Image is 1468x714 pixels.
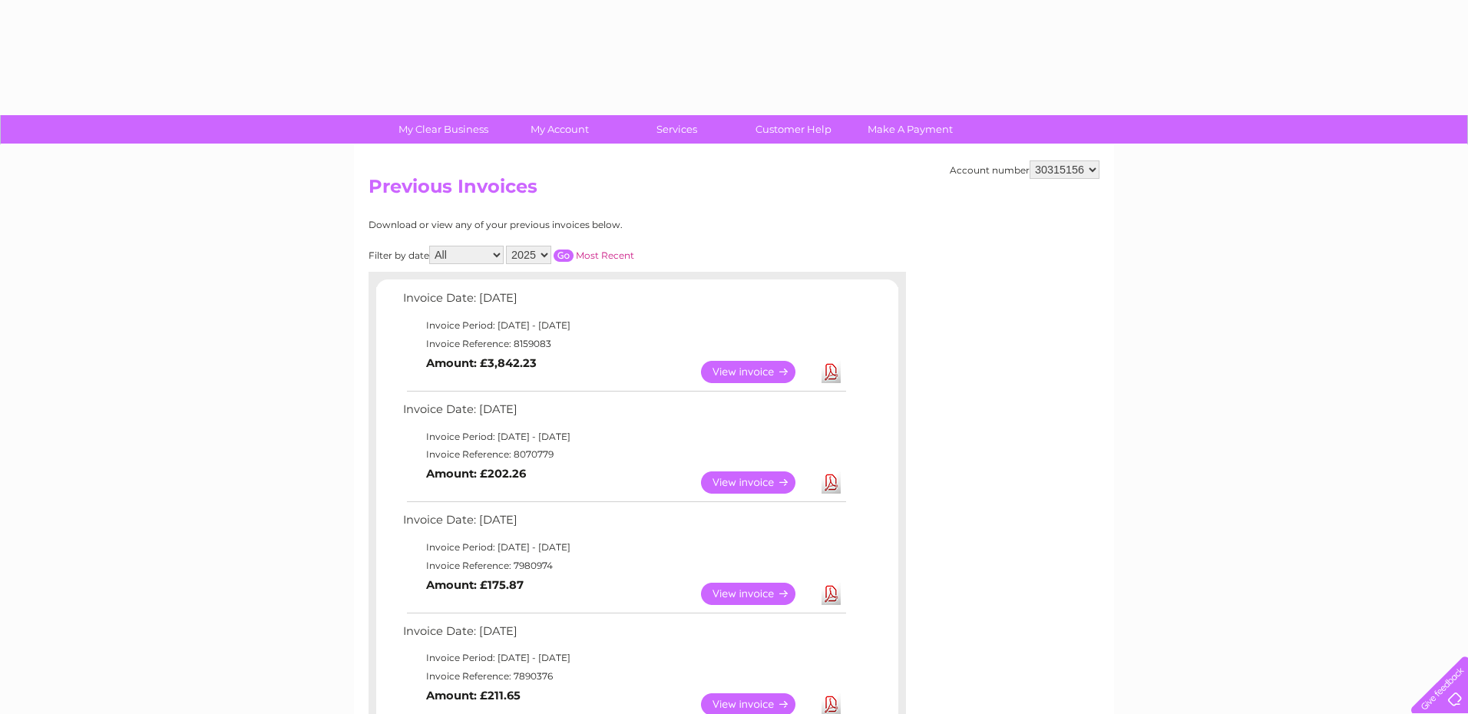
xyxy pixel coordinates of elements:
div: Account number [950,160,1099,179]
a: View [701,583,814,605]
b: Amount: £3,842.23 [426,356,537,370]
td: Invoice Period: [DATE] - [DATE] [399,649,848,667]
b: Amount: £211.65 [426,689,521,702]
a: Customer Help [730,115,857,144]
a: Download [822,471,841,494]
a: View [701,471,814,494]
td: Invoice Period: [DATE] - [DATE] [399,428,848,446]
td: Invoice Date: [DATE] [399,399,848,428]
a: Make A Payment [847,115,974,144]
td: Invoice Reference: 8070779 [399,445,848,464]
td: Invoice Reference: 7980974 [399,557,848,575]
a: Download [822,361,841,383]
td: Invoice Reference: 7890376 [399,667,848,686]
td: Invoice Date: [DATE] [399,621,848,650]
td: Invoice Period: [DATE] - [DATE] [399,316,848,335]
h2: Previous Invoices [369,176,1099,205]
td: Invoice Date: [DATE] [399,288,848,316]
td: Invoice Date: [DATE] [399,510,848,538]
a: View [701,361,814,383]
div: Download or view any of your previous invoices below. [369,220,772,230]
td: Invoice Reference: 8159083 [399,335,848,353]
b: Amount: £175.87 [426,578,524,592]
a: Services [613,115,740,144]
a: My Account [497,115,623,144]
a: My Clear Business [380,115,507,144]
a: Most Recent [576,250,634,261]
a: Download [822,583,841,605]
b: Amount: £202.26 [426,467,526,481]
div: Filter by date [369,246,772,264]
td: Invoice Period: [DATE] - [DATE] [399,538,848,557]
